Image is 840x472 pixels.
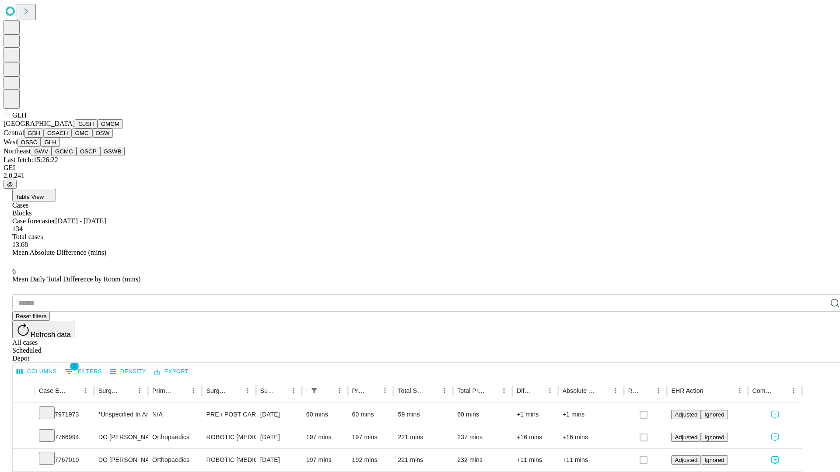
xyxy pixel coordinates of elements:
[31,331,71,338] span: Refresh data
[98,449,143,471] div: DO [PERSON_NAME] [PERSON_NAME]
[752,387,774,394] div: Comments
[3,129,24,136] span: Central
[675,457,697,463] span: Adjusted
[92,128,113,138] button: OSW
[3,147,31,155] span: Northeast
[7,181,13,187] span: @
[3,120,75,127] span: [GEOGRAPHIC_DATA]
[39,426,90,448] div: 7766994
[398,426,448,448] div: 221 mins
[704,434,724,441] span: Ignored
[12,217,55,225] span: Case forecaster
[517,387,531,394] div: Difference
[3,138,17,146] span: West
[260,449,297,471] div: [DATE]
[306,449,343,471] div: 197 mins
[379,385,391,397] button: Menu
[260,426,297,448] div: [DATE]
[671,433,701,442] button: Adjusted
[628,387,640,394] div: Resolved in EHR
[352,426,389,448] div: 197 mins
[367,385,379,397] button: Sort
[563,449,619,471] div: +11 mins
[321,385,333,397] button: Sort
[640,385,652,397] button: Sort
[206,387,228,394] div: Surgery Name
[704,385,717,397] button: Sort
[563,426,619,448] div: +16 mins
[701,410,728,419] button: Ignored
[133,385,146,397] button: Menu
[787,385,800,397] button: Menu
[652,385,665,397] button: Menu
[438,385,451,397] button: Menu
[17,138,41,147] button: OSSC
[426,385,438,397] button: Sort
[398,449,448,471] div: 221 mins
[24,128,44,138] button: GBH
[12,267,16,275] span: 6
[67,385,80,397] button: Sort
[241,385,254,397] button: Menu
[3,164,836,172] div: GEI
[187,385,199,397] button: Menu
[517,426,554,448] div: +16 mins
[39,449,90,471] div: 7767010
[229,385,241,397] button: Sort
[16,194,44,200] span: Table View
[486,385,498,397] button: Sort
[563,387,596,394] div: Absolute Difference
[12,241,28,248] span: 13.68
[206,426,251,448] div: ROBOTIC [MEDICAL_DATA] TOTAL HIP
[352,449,389,471] div: 192 mins
[734,385,746,397] button: Menu
[44,128,71,138] button: GSACH
[17,453,30,468] button: Expand
[98,387,120,394] div: Surgeon Name
[17,430,30,445] button: Expand
[609,385,622,397] button: Menu
[12,225,23,233] span: 134
[701,433,728,442] button: Ignored
[352,387,366,394] div: Predicted In Room Duration
[260,403,297,426] div: [DATE]
[152,426,197,448] div: Orthopaedics
[498,385,510,397] button: Menu
[517,403,554,426] div: +1 mins
[12,233,43,240] span: Total cases
[457,426,508,448] div: 237 mins
[671,455,701,465] button: Adjusted
[121,385,133,397] button: Sort
[398,403,448,426] div: 59 mins
[704,457,724,463] span: Ignored
[457,387,485,394] div: Total Predicted Duration
[308,385,320,397] div: 1 active filter
[275,385,287,397] button: Sort
[55,217,106,225] span: [DATE] - [DATE]
[70,362,79,371] span: 1
[98,403,143,426] div: *Unspecified In And Out Surgery Glh
[98,426,143,448] div: DO [PERSON_NAME] [PERSON_NAME]
[80,385,92,397] button: Menu
[775,385,787,397] button: Sort
[3,172,836,180] div: 2.0.241
[306,387,307,394] div: Scheduled In Room Duration
[152,365,191,378] button: Export
[77,147,100,156] button: OSCP
[108,365,148,378] button: Density
[532,385,544,397] button: Sort
[671,410,701,419] button: Adjusted
[17,407,30,423] button: Expand
[71,128,92,138] button: GMC
[398,387,425,394] div: Total Scheduled Duration
[100,147,125,156] button: GSWB
[152,387,174,394] div: Primary Service
[457,403,508,426] div: 60 mins
[98,119,123,128] button: GMCM
[671,387,703,394] div: EHR Action
[675,434,697,441] span: Adjusted
[175,385,187,397] button: Sort
[306,403,343,426] div: 60 mins
[152,403,197,426] div: N/A
[701,455,728,465] button: Ignored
